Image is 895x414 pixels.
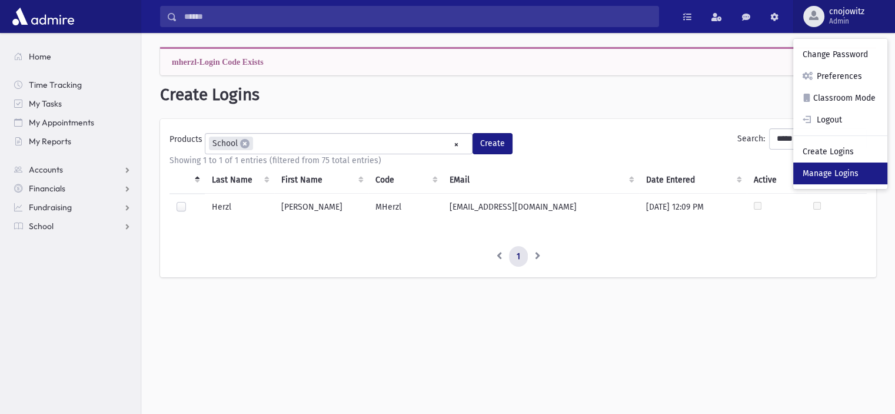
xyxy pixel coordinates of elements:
[209,137,253,150] li: School
[29,80,82,90] span: Time Tracking
[29,221,54,231] span: School
[454,138,459,151] span: Remove all items
[829,16,864,26] span: Admin
[5,47,141,66] a: Home
[205,167,274,194] th: Last Name : activate to sort column ascending
[747,167,806,194] th: Active : activate to sort column ascending
[639,193,747,223] td: [DATE] 12:09 PM
[169,167,205,194] th: : activate to sort column descending
[29,183,65,194] span: Financials
[274,193,368,223] td: [PERSON_NAME]
[793,65,887,87] a: Preferences
[177,6,658,27] input: Search
[172,58,264,66] span: mherzl-Login Code Exists
[29,136,71,147] span: My Reports
[169,133,205,150] label: Products
[793,87,887,109] a: Classroom Mode
[5,132,141,151] a: My Reports
[5,217,141,236] a: School
[240,139,249,148] span: ×
[29,51,51,62] span: Home
[793,44,887,65] a: Change Password
[5,94,141,113] a: My Tasks
[509,246,528,267] a: 1
[29,117,94,128] span: My Appointments
[793,163,887,184] a: Manage Logins
[769,128,867,150] input: Search:
[793,141,887,163] a: Create Logins
[5,179,141,198] a: Financials
[160,85,876,105] h1: Create Logins
[5,198,141,217] a: Fundraising
[368,167,443,194] th: Code : activate to sort column ascending
[5,160,141,179] a: Accounts
[737,128,867,150] label: Search:
[639,167,747,194] th: Date Entered : activate to sort column ascending
[169,154,867,167] div: Showing 1 to 1 of 1 entries (filtered from 75 total entries)
[29,164,63,175] span: Accounts
[442,167,639,194] th: EMail : activate to sort column ascending
[473,133,513,154] button: Create
[29,98,62,109] span: My Tasks
[442,193,639,223] td: [EMAIL_ADDRESS][DOMAIN_NAME]
[9,5,77,28] img: AdmirePro
[29,202,72,213] span: Fundraising
[829,7,864,16] span: cnojowitz
[205,193,274,223] td: Herzl
[368,193,443,223] td: MHerzl
[274,167,368,194] th: First Name : activate to sort column ascending
[5,75,141,94] a: Time Tracking
[5,113,141,132] a: My Appointments
[793,109,887,131] a: Logout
